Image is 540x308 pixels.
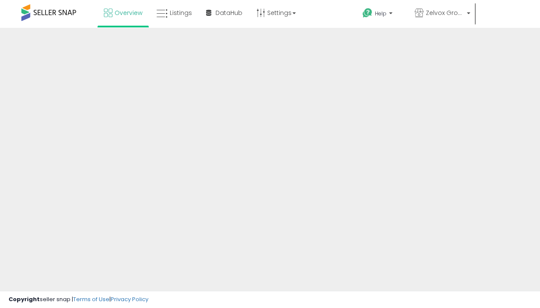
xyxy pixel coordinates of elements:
strong: Copyright [9,295,40,303]
span: Zelvox Group LLC [426,9,464,17]
span: Overview [115,9,142,17]
a: Privacy Policy [111,295,148,303]
span: Listings [170,9,192,17]
div: seller snap | | [9,296,148,304]
i: Get Help [362,8,373,18]
a: Help [356,1,407,28]
span: DataHub [215,9,242,17]
span: Help [375,10,387,17]
a: Terms of Use [73,295,109,303]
